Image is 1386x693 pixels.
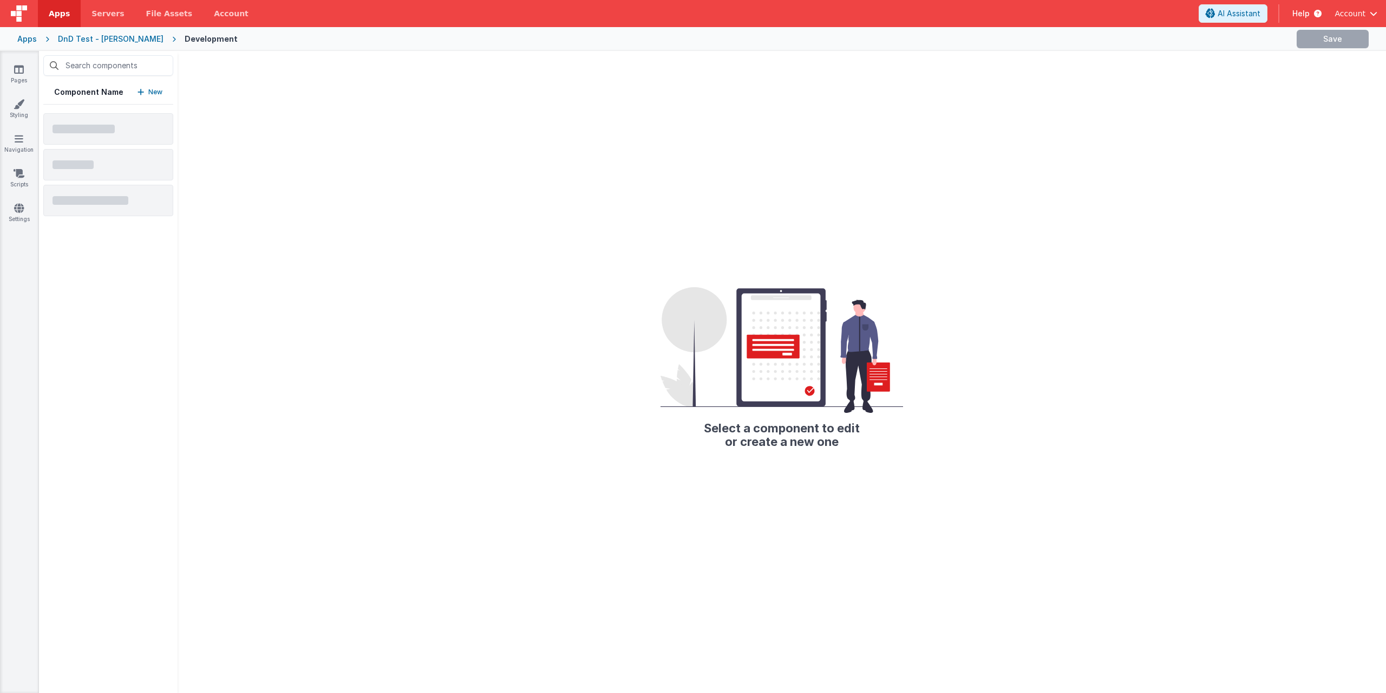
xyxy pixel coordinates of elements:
[138,87,162,98] button: New
[1199,4,1267,23] button: AI Assistant
[1297,30,1369,48] button: Save
[661,413,903,448] h2: Select a component to edit or create a new one
[1292,8,1310,19] span: Help
[58,34,164,44] div: DnD Test - [PERSON_NAME]
[91,8,124,19] span: Servers
[1335,8,1377,19] button: Account
[49,8,70,19] span: Apps
[54,87,123,98] h5: Component Name
[185,34,238,44] div: Development
[43,55,173,76] input: Search components
[1218,8,1260,19] span: AI Assistant
[146,8,193,19] span: File Assets
[1335,8,1365,19] span: Account
[148,87,162,98] p: New
[17,34,37,44] div: Apps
